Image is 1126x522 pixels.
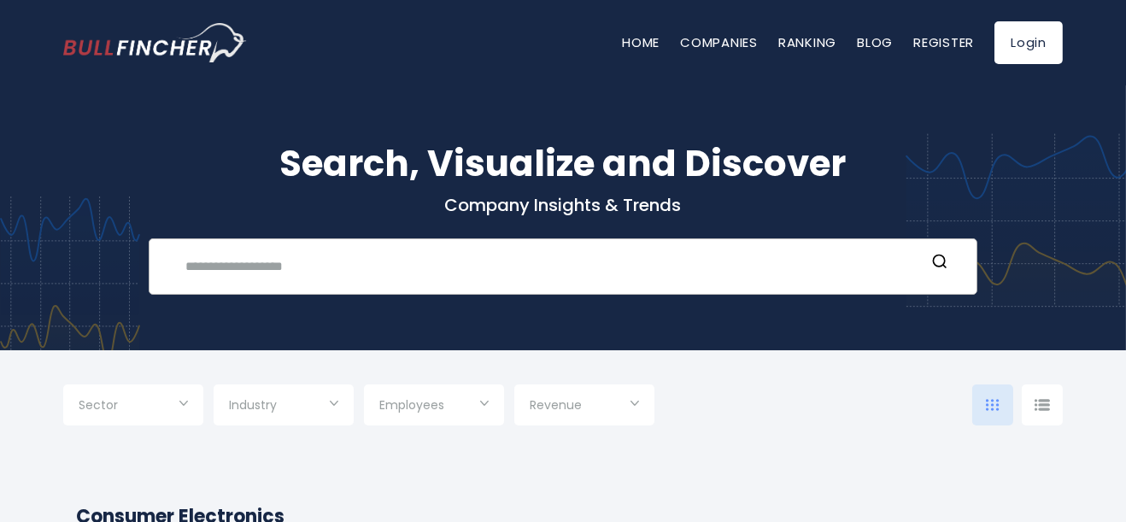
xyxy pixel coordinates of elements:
input: Selection [530,391,639,422]
a: Ranking [778,33,836,51]
h1: Search, Visualize and Discover [63,137,1063,191]
a: Go to homepage [63,23,247,62]
input: Selection [229,391,338,422]
input: Selection [379,391,489,422]
input: Selection [79,391,188,422]
a: Register [913,33,974,51]
p: Company Insights & Trends [63,194,1063,216]
a: Companies [680,33,758,51]
a: Home [622,33,660,51]
span: Revenue [530,397,582,413]
img: icon-comp-grid.svg [986,399,1000,411]
span: Employees [379,397,444,413]
span: Industry [229,397,277,413]
button: Search [929,253,951,275]
img: icon-comp-list-view.svg [1035,399,1050,411]
a: Login [994,21,1063,64]
img: bullfincher logo [63,23,247,62]
a: Blog [857,33,893,51]
span: Sector [79,397,118,413]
